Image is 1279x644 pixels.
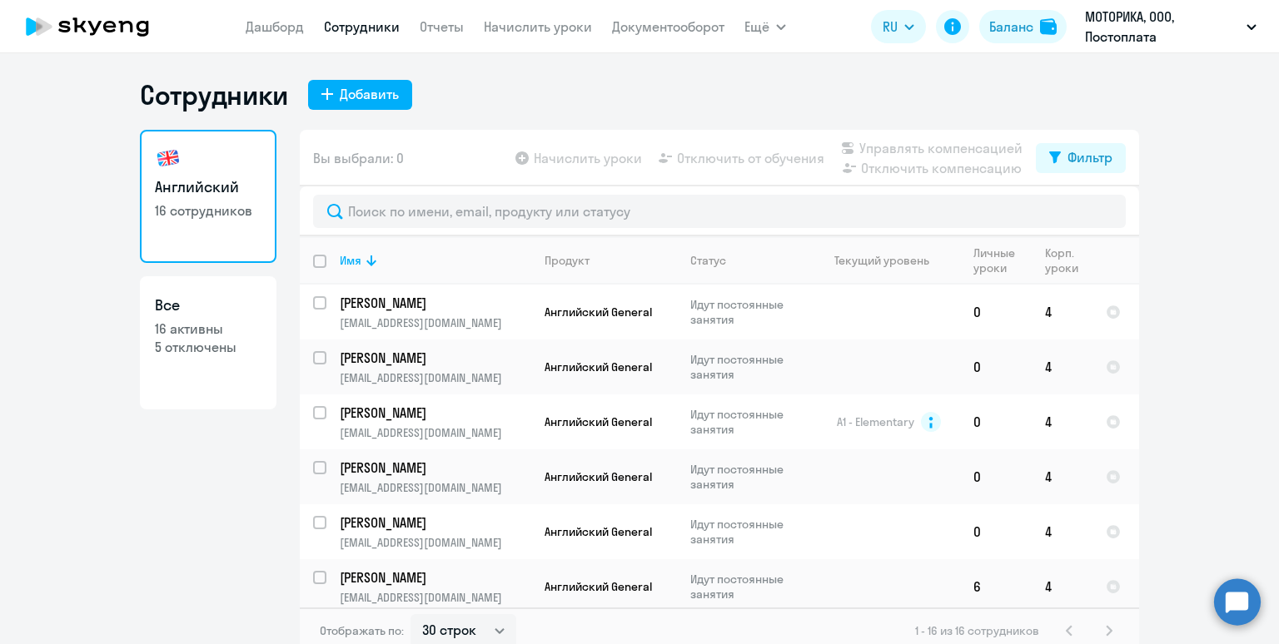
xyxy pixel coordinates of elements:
button: МОТОРИКА, ООО, Постоплата [1077,7,1265,47]
a: Отчеты [420,18,464,35]
p: Идут постоянные занятия [690,352,804,382]
td: 4 [1032,504,1092,559]
a: [PERSON_NAME] [340,513,530,532]
a: [PERSON_NAME] [340,458,530,477]
td: 0 [960,285,1032,339]
div: Продукт [545,253,590,268]
img: balance [1040,18,1057,35]
button: Добавить [308,80,412,110]
div: Текущий уровень [819,253,959,268]
td: 0 [960,504,1032,559]
span: 1 - 16 из 16 сотрудников [915,623,1039,638]
p: [PERSON_NAME] [340,458,528,477]
a: [PERSON_NAME] [340,568,530,587]
a: [PERSON_NAME] [340,294,530,312]
p: [EMAIL_ADDRESS][DOMAIN_NAME] [340,315,530,330]
a: [PERSON_NAME] [340,404,530,422]
span: A1 - Elementary [837,414,914,429]
a: [PERSON_NAME] [340,349,530,367]
td: 4 [1032,285,1092,339]
p: [EMAIL_ADDRESS][DOMAIN_NAME] [340,590,530,605]
p: [EMAIL_ADDRESS][DOMAIN_NAME] [340,370,530,385]
div: Корп. уроки [1045,245,1092,275]
td: 4 [1032,394,1092,449]
p: [PERSON_NAME] [340,349,528,367]
p: Идут постоянные занятия [690,572,804,602]
div: Продукт [545,253,676,268]
p: Идут постоянные занятия [690,407,804,437]
p: Идут постоянные занятия [690,517,804,547]
a: Английский16 сотрудников [140,130,276,263]
div: Статус [690,253,804,268]
p: [PERSON_NAME] [340,404,528,422]
p: [EMAIL_ADDRESS][DOMAIN_NAME] [340,535,530,550]
div: Имя [340,253,530,268]
td: 4 [1032,559,1092,614]
td: 6 [960,559,1032,614]
a: Дашборд [246,18,304,35]
h1: Сотрудники [140,78,288,111]
div: Фильтр [1067,147,1112,167]
div: Текущий уровень [834,253,929,268]
p: [EMAIL_ADDRESS][DOMAIN_NAME] [340,480,530,495]
input: Поиск по имени, email, продукту или статусу [313,195,1126,228]
span: Английский General [545,414,652,429]
div: Баланс [989,17,1033,37]
span: Английский General [545,359,652,374]
h3: Все [155,295,261,316]
button: Ещё [744,10,786,43]
div: Имя [340,253,361,268]
span: Английский General [545,469,652,484]
td: 0 [960,449,1032,504]
span: Английский General [545,305,652,320]
p: Идут постоянные занятия [690,297,804,327]
a: Начислить уроки [484,18,592,35]
p: [PERSON_NAME] [340,294,528,312]
span: RU [883,17,898,37]
p: [PERSON_NAME] [340,513,528,532]
td: 4 [1032,449,1092,504]
td: 0 [960,339,1032,394]
p: 16 сотрудников [155,201,261,220]
span: Отображать по: [320,623,404,638]
span: Английский General [545,579,652,594]
div: Личные уроки [973,245,1020,275]
p: МОТОРИКА, ООО, Постоплата [1085,7,1240,47]
a: Документооборот [612,18,724,35]
p: [PERSON_NAME] [340,568,528,587]
button: Балансbalance [979,10,1067,43]
div: Корп. уроки [1045,245,1081,275]
button: Фильтр [1036,143,1126,173]
a: Сотрудники [324,18,400,35]
span: Вы выбрали: 0 [313,148,404,168]
div: Добавить [340,84,399,104]
a: Все16 активны5 отключены [140,276,276,409]
img: english [155,145,182,171]
span: Английский General [545,524,652,539]
p: [EMAIL_ADDRESS][DOMAIN_NAME] [340,425,530,440]
button: RU [871,10,926,43]
p: 5 отключены [155,338,261,356]
div: Статус [690,253,726,268]
td: 4 [1032,339,1092,394]
p: 16 активны [155,320,261,338]
p: Идут постоянные занятия [690,462,804,492]
div: Личные уроки [973,245,1031,275]
td: 0 [960,394,1032,449]
h3: Английский [155,176,261,198]
span: Ещё [744,17,769,37]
